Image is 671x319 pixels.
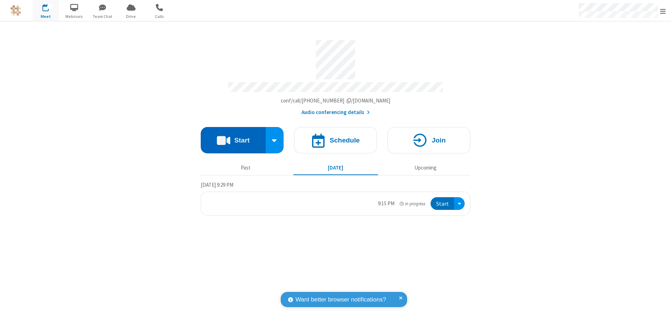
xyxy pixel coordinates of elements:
[11,5,21,16] img: QA Selenium DO NOT DELETE OR CHANGE
[330,137,360,144] h4: Schedule
[281,97,391,104] span: Copy my meeting room link
[294,127,377,153] button: Schedule
[431,197,454,210] button: Start
[266,127,284,153] div: Start conference options
[33,13,59,20] span: Meet
[281,97,391,105] button: Copy my meeting room linkCopy my meeting room link
[293,161,378,174] button: [DATE]
[301,108,370,117] button: Audio conferencing details
[378,200,394,208] div: 9:15 PM
[400,200,425,207] em: in progress
[387,127,470,153] button: Join
[295,295,386,304] span: Want better browser notifications?
[201,127,266,153] button: Start
[89,13,116,20] span: Team Chat
[47,4,52,9] div: 1
[201,35,470,117] section: Account details
[201,181,470,216] section: Today's Meetings
[61,13,87,20] span: Webinars
[454,197,465,210] div: Open menu
[383,161,468,174] button: Upcoming
[118,13,144,20] span: Drive
[146,13,173,20] span: Calls
[204,161,288,174] button: Past
[201,181,233,188] span: [DATE] 9:29 PM
[432,137,446,144] h4: Join
[234,137,250,144] h4: Start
